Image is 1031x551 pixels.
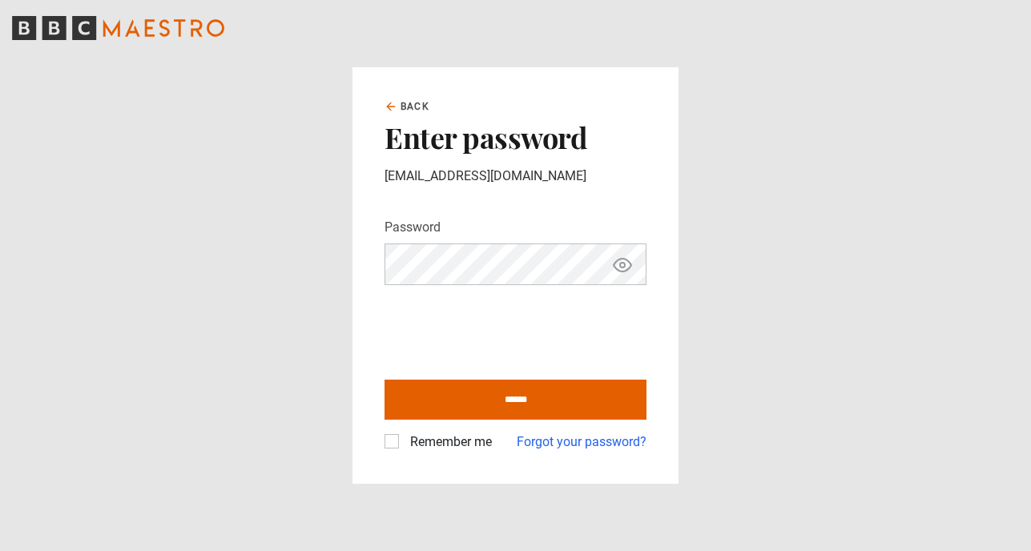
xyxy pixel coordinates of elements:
button: Show password [609,251,636,279]
span: Back [401,99,429,114]
p: [EMAIL_ADDRESS][DOMAIN_NAME] [385,167,646,186]
a: Forgot your password? [517,432,646,452]
h2: Enter password [385,120,646,154]
label: Password [385,218,441,237]
iframe: reCAPTCHA [385,298,628,360]
svg: BBC Maestro [12,16,224,40]
a: Back [385,99,429,114]
label: Remember me [404,432,492,452]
